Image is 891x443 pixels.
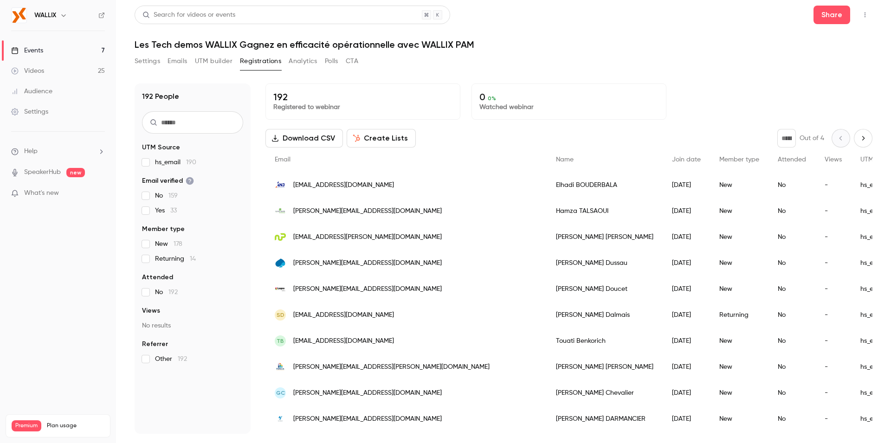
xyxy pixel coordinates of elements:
div: No [768,172,815,198]
span: UTM Source [142,143,180,152]
span: Attended [778,156,806,163]
span: 178 [174,241,182,247]
h1: 192 People [142,91,179,102]
div: [PERSON_NAME] [PERSON_NAME] [547,224,663,250]
img: symbio.one [275,413,286,424]
div: [PERSON_NAME] Dussau [547,250,663,276]
span: [EMAIL_ADDRESS][PERSON_NAME][DOMAIN_NAME] [293,232,442,242]
div: [PERSON_NAME] Dalmais [547,302,663,328]
div: New [710,276,768,302]
div: No [768,380,815,406]
div: No [768,276,815,302]
div: Videos [11,66,44,76]
span: Referrer [142,340,168,349]
div: [PERSON_NAME] DARMANCIER [547,406,663,432]
span: TB [277,337,284,345]
span: Name [556,156,574,163]
div: - [815,328,851,354]
div: No [768,354,815,380]
div: New [710,172,768,198]
div: - [815,406,851,432]
span: Member type [142,225,185,234]
div: [DATE] [663,224,710,250]
div: [PERSON_NAME] [PERSON_NAME] [547,354,663,380]
button: Registrations [240,54,281,69]
div: - [815,276,851,302]
iframe: Noticeable Trigger [94,189,105,198]
div: [DATE] [663,198,710,224]
button: Polls [325,54,338,69]
span: [EMAIL_ADDRESS][DOMAIN_NAME] [293,336,394,346]
div: New [710,380,768,406]
div: Hamza TALSAOUI [547,198,663,224]
img: queguiner.fr [275,205,286,217]
div: - [815,380,851,406]
div: [DATE] [663,172,710,198]
div: Events [11,46,43,55]
span: SD [277,311,284,319]
div: [DATE] [663,380,710,406]
span: 0 % [488,95,496,102]
div: No [768,198,815,224]
p: Registered to webinar [273,103,452,112]
span: Plan usage [47,422,104,430]
li: help-dropdown-opener [11,147,105,156]
h1: Les Tech demos WALLIX Gagnez en efficacité opérationnelle avec WALLIX PAM [135,39,872,50]
div: New [710,250,768,276]
div: - [815,302,851,328]
button: Create Lists [347,129,416,148]
button: Download CSV [265,129,343,148]
span: 192 [178,356,187,362]
img: WALLIX [12,8,26,23]
div: Settings [11,107,48,116]
div: [DATE] [663,276,710,302]
div: Touati Benkorich [547,328,663,354]
span: [PERSON_NAME][EMAIL_ADDRESS][DOMAIN_NAME] [293,284,442,294]
span: Help [24,147,38,156]
div: New [710,224,768,250]
h6: WALLIX [34,11,56,20]
span: Returning [155,254,196,263]
span: 192 [168,289,178,295]
div: Returning [710,302,768,328]
span: New [155,239,182,249]
button: Next page [854,129,872,148]
div: New [710,354,768,380]
div: New [710,406,768,432]
span: new [66,168,85,177]
div: [DATE] [663,302,710,328]
section: facet-groups [142,143,243,364]
span: No [155,191,178,200]
div: [DATE] [663,328,710,354]
div: Elhadi BOUDERBALA [547,172,663,198]
span: 14 [190,256,196,262]
span: 159 [168,193,178,199]
img: foncia.com [275,361,286,372]
span: No [155,288,178,297]
span: [PERSON_NAME][EMAIL_ADDRESS][DOMAIN_NAME] [293,258,442,268]
span: Yes [155,206,177,215]
div: - [815,172,851,198]
div: New [710,198,768,224]
img: capgemini.com [275,257,286,269]
div: - [815,354,851,380]
span: Join date [672,156,701,163]
div: No [768,302,815,328]
span: Views [142,306,160,315]
span: Email verified [142,176,194,186]
img: natup.coop [275,231,286,243]
p: Out of 4 [800,134,824,143]
div: No [768,250,815,276]
span: [EMAIL_ADDRESS][DOMAIN_NAME] [293,180,394,190]
span: What's new [24,188,59,198]
div: - [815,250,851,276]
span: [EMAIL_ADDRESS][DOMAIN_NAME] [293,310,394,320]
div: No [768,328,815,354]
span: Views [825,156,842,163]
button: Share [814,6,850,24]
span: [PERSON_NAME][EMAIL_ADDRESS][PERSON_NAME][DOMAIN_NAME] [293,362,490,372]
span: [PERSON_NAME][EMAIL_ADDRESS][DOMAIN_NAME] [293,388,442,398]
button: Analytics [289,54,317,69]
div: [DATE] [663,250,710,276]
div: [PERSON_NAME] Chevalier [547,380,663,406]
